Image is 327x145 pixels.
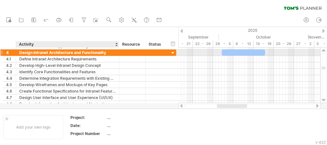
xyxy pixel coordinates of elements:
div: 4.7 [6,95,16,101]
div: Status [149,41,163,48]
div: Design Intranet Architecture and Functionality [19,50,116,56]
div: 4.1 [6,56,16,62]
div: Date: [70,123,106,128]
div: 20 - 26 [274,41,294,47]
div: Develop Information Architecture and Navigation [19,101,116,107]
div: .... [107,123,161,128]
div: Design User Interface and User Experience (UI/UX) [19,95,116,101]
div: 15 - 21 [173,41,193,47]
div: Project: [70,115,106,120]
div: 4.3 [6,69,16,75]
div: Resource [122,41,142,48]
div: 27 - 2 [294,41,314,47]
div: Define Intranet Architecture Requirements [19,56,116,62]
div: 13 - 19 [254,41,274,47]
div: October 2025 [219,34,309,41]
div: Add your own logo [3,115,63,139]
div: Develop Wireframes and Mockups of Key Pages [19,82,116,88]
div: 4.4 [6,75,16,81]
div: Create Functional Specifications for Intranet Features [19,88,116,94]
div: Determine Integration Requirements with Existing Systems [19,75,116,81]
div: Develop High-Level Intranet Design Concept [19,62,116,68]
div: 6 - 12 [233,41,254,47]
div: 4.2 [6,62,16,68]
div: .... [107,115,161,120]
div: 4.5 [6,82,16,88]
div: 22 - 28 [193,41,213,47]
div: 4.8 [6,101,16,107]
div: Identify Core Functionalities and Features [19,69,116,75]
div: .... [107,131,161,136]
div: 4 [6,50,16,56]
div: Project Number [70,131,106,136]
div: v 422 [316,140,326,145]
div: 4.6 [6,88,16,94]
div: 29 - 5 [213,41,233,47]
div: Activity [19,41,115,48]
